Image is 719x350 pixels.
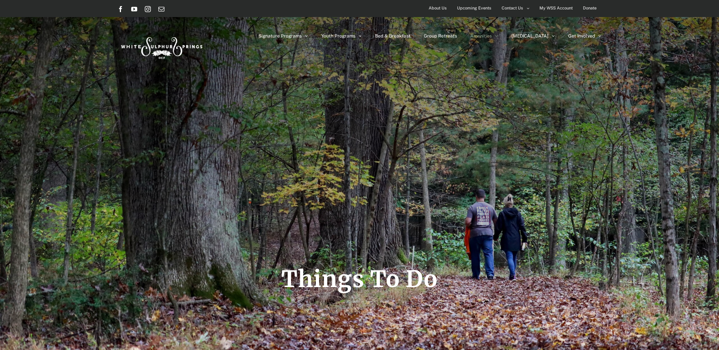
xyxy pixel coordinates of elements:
a: Group Retreats [424,17,457,55]
span: My WSS Account [539,3,573,14]
span: Amenities [470,34,492,38]
a: Youth Programs [321,17,362,55]
a: Get Involved [568,17,601,55]
span: Signature Programs [259,34,302,38]
span: [MEDICAL_DATA] [511,34,549,38]
a: [MEDICAL_DATA] [511,17,555,55]
nav: Main Menu [259,17,601,55]
a: Amenities [470,17,498,55]
a: Bed & Breakfast [375,17,411,55]
span: Upcoming Events [457,3,491,14]
a: Email [158,6,164,12]
span: Things To Do [281,265,438,293]
img: White Sulphur Springs Logo [118,29,205,64]
span: About Us [429,3,447,14]
a: Instagram [145,6,151,12]
a: YouTube [131,6,137,12]
a: Signature Programs [259,17,308,55]
span: Get Involved [568,34,595,38]
span: Group Retreats [424,34,457,38]
span: Donate [583,3,597,14]
span: Contact Us [502,3,523,14]
span: Bed & Breakfast [375,34,411,38]
span: Youth Programs [321,34,355,38]
a: Facebook [118,6,124,12]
